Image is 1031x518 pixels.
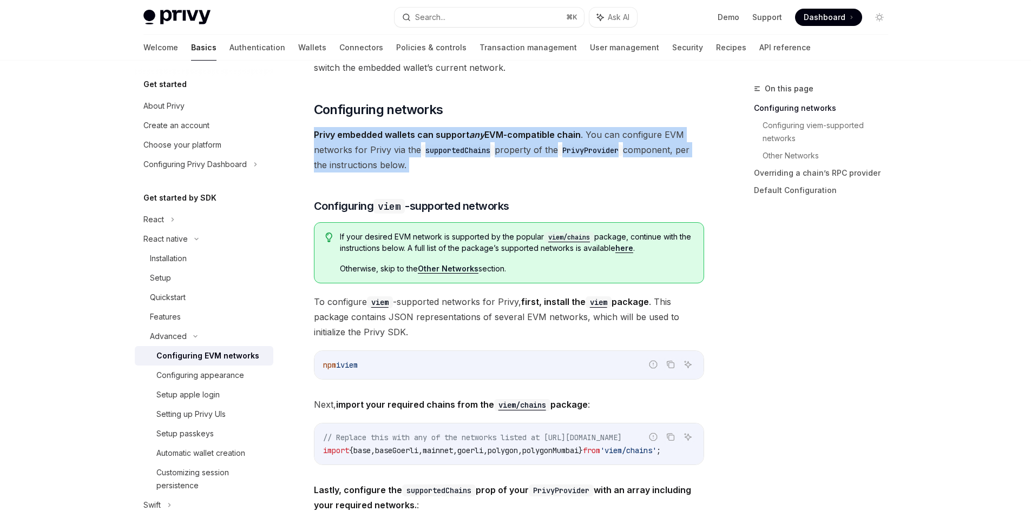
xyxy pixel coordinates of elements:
span: Configuring networks [314,101,443,118]
a: Other Networks [418,264,478,274]
a: Setup apple login [135,385,273,404]
span: } [579,446,583,455]
span: , [518,446,522,455]
div: Installation [150,252,187,265]
h5: Get started [143,78,187,91]
a: Configuring EVM networks [135,346,273,366]
span: baseGoerli [375,446,418,455]
a: Basics [191,35,216,61]
span: mainnet [423,446,453,455]
span: polygon [488,446,518,455]
span: base [353,446,371,455]
span: from [583,446,600,455]
em: any [469,129,484,140]
button: Ask AI [589,8,637,27]
a: About Privy [135,96,273,116]
strong: first, install the package [521,296,649,307]
a: Setting up Privy UIs [135,404,273,424]
div: React native [143,233,188,245]
a: Features [135,307,273,327]
button: Report incorrect code [646,357,660,371]
a: Default Configuration [754,182,897,199]
img: light logo [143,10,211,25]
button: Copy the contents from the code block [664,357,678,371]
strong: Lastly, configure the prop of your with an array including your required networks. [314,484,691,510]
span: polygonMumbai [522,446,579,455]
h5: Get started by SDK [143,191,216,204]
strong: import your required chains from the package [336,399,588,410]
span: . You can configure EVM networks for Privy via the property of the component, per the instruction... [314,127,704,172]
a: here [615,243,633,253]
a: Demo [718,12,739,23]
a: Security [672,35,703,61]
code: supportedChains [421,144,495,156]
button: Ask AI [681,357,695,371]
a: Recipes [716,35,746,61]
code: viem [367,296,393,308]
span: goerli [457,446,483,455]
div: Setup passkeys [156,427,214,440]
a: Overriding a chain’s RPC provider [754,164,897,182]
span: npm [323,360,336,370]
div: React [143,213,164,226]
a: Welcome [143,35,178,61]
span: 'viem/chains' [600,446,656,455]
div: Create an account [143,119,209,132]
span: Configuring -supported networks [314,198,509,214]
a: Quickstart [135,288,273,307]
span: Next, : [314,397,704,412]
div: Configuring Privy Dashboard [143,158,247,171]
a: Other Networks [763,147,897,164]
div: About Privy [143,99,185,112]
span: ⌘ K [566,13,577,22]
div: Quickstart [150,291,186,304]
a: viem/chains [494,399,550,410]
button: Ask AI [681,430,695,444]
a: Support [752,12,782,23]
span: If your desired EVM network is supported by the popular package, continue with the instructions b... [340,231,692,254]
a: Transaction management [480,35,577,61]
button: Toggle dark mode [871,9,888,26]
code: viem/chains [494,399,550,411]
div: Choose your platform [143,138,221,151]
a: viem [586,296,612,307]
a: Installation [135,249,273,268]
div: Customizing session persistence [156,466,267,492]
div: Configuring appearance [156,369,244,382]
span: { [349,446,353,455]
a: Wallets [298,35,326,61]
div: Setup [150,271,171,284]
div: Search... [415,11,445,24]
button: Copy the contents from the code block [664,430,678,444]
div: Automatic wallet creation [156,447,245,460]
div: Features [150,310,181,323]
span: ; [656,446,661,455]
a: Authentication [229,35,285,61]
span: i [336,360,340,370]
a: Dashboard [795,9,862,26]
code: supportedChains [402,484,476,496]
a: API reference [759,35,811,61]
span: import [323,446,349,455]
span: Otherwise, skip to the section. [340,263,692,274]
span: Dashboard [804,12,845,23]
span: Ask AI [608,12,629,23]
button: Search...⌘K [395,8,584,27]
a: Configuring appearance [135,366,273,385]
a: Setup [135,268,273,288]
code: PrivyProvider [529,484,594,496]
div: Swift [143,499,161,512]
span: On this page [765,82,813,95]
span: : [314,482,704,513]
code: PrivyProvider [558,144,623,156]
a: Setup passkeys [135,424,273,443]
code: viem [373,199,405,214]
div: Advanced [150,330,187,343]
a: Connectors [339,35,383,61]
code: viem/chains [544,232,594,243]
a: viem [367,296,393,307]
a: Policies & controls [396,35,467,61]
a: Create an account [135,116,273,135]
a: Configuring networks [754,99,897,117]
div: Setting up Privy UIs [156,408,226,421]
